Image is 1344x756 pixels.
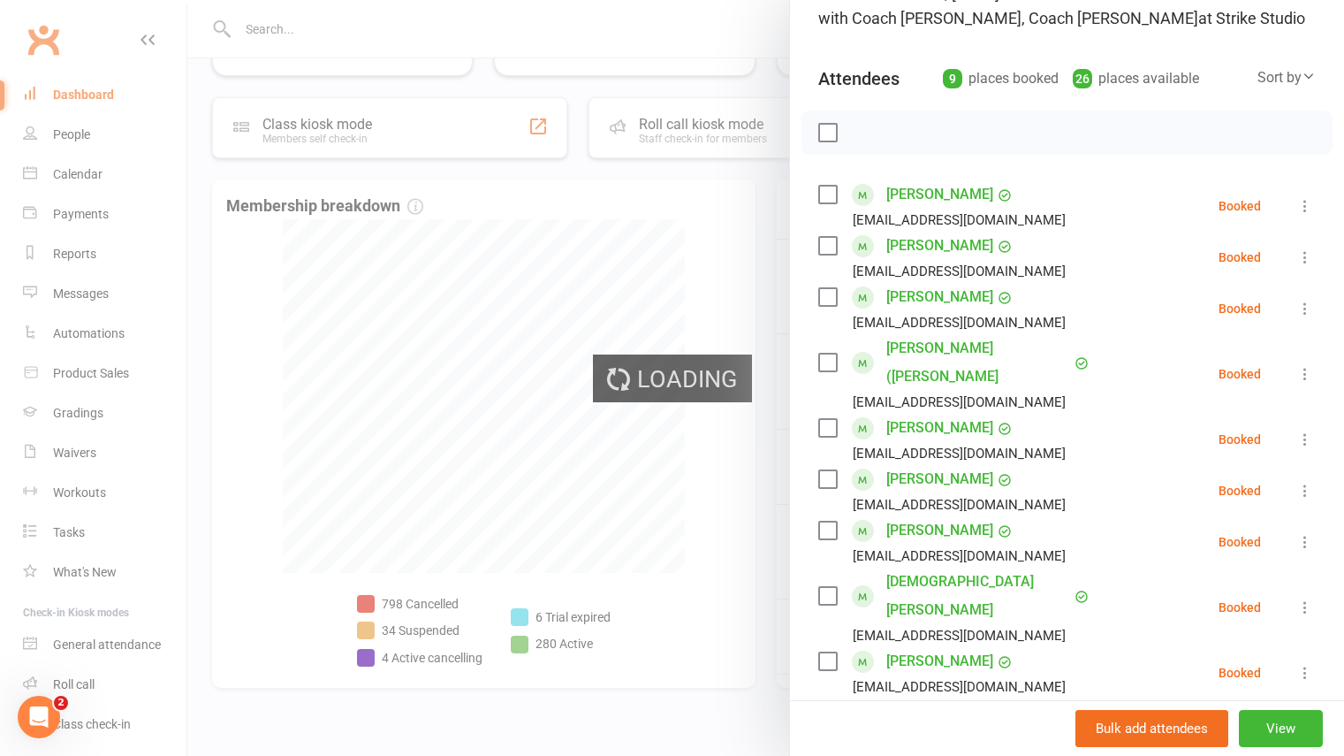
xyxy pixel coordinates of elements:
a: [PERSON_NAME] [886,232,993,260]
div: Booked [1219,251,1261,263]
iframe: Intercom live chat [18,696,60,738]
div: places booked [943,66,1059,91]
div: [EMAIL_ADDRESS][DOMAIN_NAME] [853,442,1066,465]
div: Booked [1219,368,1261,380]
a: [PERSON_NAME] ([PERSON_NAME] [886,334,1070,391]
div: places available [1073,66,1199,91]
div: 26 [1073,69,1092,88]
div: [EMAIL_ADDRESS][DOMAIN_NAME] [853,209,1066,232]
div: Booked [1219,601,1261,614]
div: [EMAIL_ADDRESS][DOMAIN_NAME] [853,493,1066,516]
a: [DEMOGRAPHIC_DATA][PERSON_NAME] [886,568,1070,624]
a: [PERSON_NAME] [886,283,993,311]
a: [PERSON_NAME] [886,465,993,493]
button: Bulk add attendees [1075,710,1228,747]
div: Booked [1219,485,1261,497]
div: [EMAIL_ADDRESS][DOMAIN_NAME] [853,391,1066,414]
div: Attendees [818,66,900,91]
a: [PERSON_NAME] [886,180,993,209]
div: [EMAIL_ADDRESS][DOMAIN_NAME] [853,545,1066,568]
a: [PERSON_NAME] [886,516,993,545]
button: View [1239,710,1323,747]
div: 9 [943,69,962,88]
div: [EMAIL_ADDRESS][DOMAIN_NAME] [853,676,1066,699]
a: [PERSON_NAME] [886,414,993,442]
span: 2 [54,696,68,710]
div: Booked [1219,536,1261,548]
div: [EMAIL_ADDRESS][DOMAIN_NAME] [853,624,1066,647]
div: Booked [1219,302,1261,315]
div: [EMAIL_ADDRESS][DOMAIN_NAME] [853,260,1066,283]
span: with Coach [PERSON_NAME], Coach [PERSON_NAME] [818,9,1198,27]
div: Sort by [1257,66,1316,89]
a: [PERSON_NAME] [886,647,993,676]
div: Booked [1219,667,1261,679]
span: at Strike Studio [1198,9,1305,27]
div: [EMAIL_ADDRESS][DOMAIN_NAME] [853,311,1066,334]
div: Booked [1219,433,1261,446]
div: Booked [1219,200,1261,212]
